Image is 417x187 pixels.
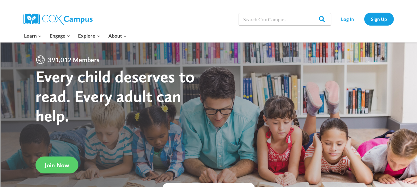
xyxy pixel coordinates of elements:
a: Sign Up [364,13,394,25]
span: Engage [50,32,70,40]
img: Cox Campus [23,14,93,25]
a: Log In [334,13,361,25]
span: Explore [78,32,100,40]
input: Search Cox Campus [239,13,331,25]
span: Learn [24,32,42,40]
nav: Secondary Navigation [334,13,394,25]
span: About [108,32,127,40]
nav: Primary Navigation [20,29,131,42]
